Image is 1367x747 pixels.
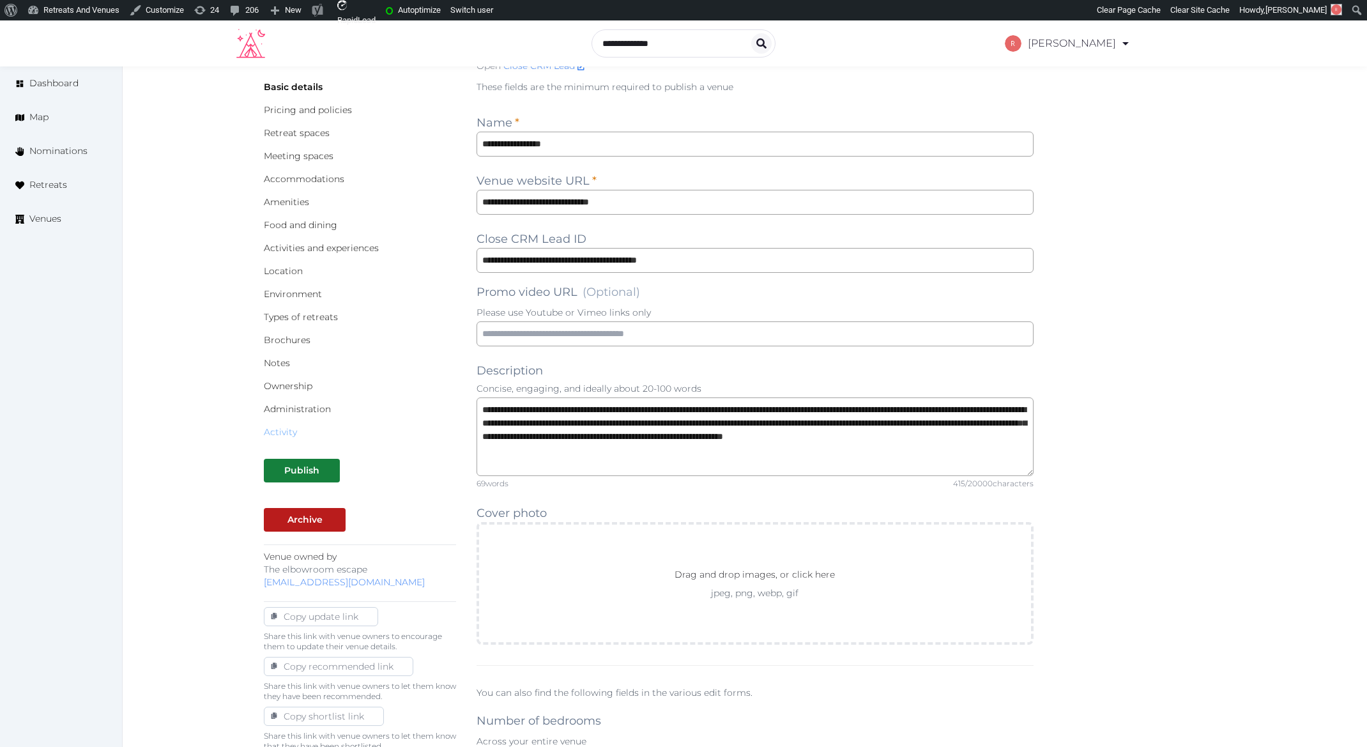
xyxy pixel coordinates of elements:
a: Food and dining [264,219,337,231]
a: Amenities [264,196,309,208]
span: Venues [29,212,61,226]
div: Copy update link [279,610,363,623]
a: Notes [264,357,290,369]
button: Archive [264,508,346,532]
a: Accommodations [264,173,344,185]
a: Basic details [264,81,323,93]
a: Retreat spaces [264,127,330,139]
div: Archive [287,513,323,527]
p: You can also find the following fields in the various edit forms. [477,686,1034,699]
div: Publish [284,464,319,477]
a: Activity [264,426,297,438]
label: Cover photo [477,504,547,522]
div: Copy shortlist link [279,710,369,723]
span: Nominations [29,144,88,158]
p: Share this link with venue owners to let them know they have been recommended. [264,681,456,702]
div: 69 words [477,479,508,489]
div: Copy recommended link [279,660,399,673]
button: Copy recommended link [264,657,413,676]
p: Concise, engaging, and ideally about 20-100 words [477,382,1034,395]
p: These fields are the minimum required to publish a venue [477,81,1034,93]
a: Meeting spaces [264,150,333,162]
span: Retreats [29,178,67,192]
a: [PERSON_NAME] [1005,26,1131,61]
a: Activities and experiences [264,242,379,254]
p: Share this link with venue owners to encourage them to update their venue details. [264,631,456,652]
p: Venue owned by [264,550,456,589]
label: Close CRM Lead ID [477,230,586,248]
span: (Optional) [583,285,640,299]
p: Please use Youtube or Vimeo links only [477,306,1034,319]
a: Location [264,265,303,277]
a: Administration [264,403,331,415]
label: Venue website URL [477,172,597,190]
p: jpeg, png, webp, gif [652,587,858,599]
label: Description [477,362,543,380]
a: Environment [264,288,322,300]
a: Pricing and policies [264,104,352,116]
p: Drag and drop images, or click here [664,567,845,587]
label: Number of bedrooms [477,712,601,730]
a: Ownership [264,380,312,392]
span: The elbowroom escape [264,564,367,575]
span: Map [29,111,49,124]
button: Copy update link [264,607,378,626]
div: 415 / 20000 characters [953,479,1034,489]
a: Brochures [264,334,310,346]
label: Promo video URL [477,283,640,301]
span: Clear Site Cache [1170,5,1230,15]
label: Name [477,114,519,132]
button: Copy shortlist link [264,707,384,726]
span: Dashboard [29,77,79,90]
span: [PERSON_NAME] [1265,5,1327,15]
button: Publish [264,459,340,482]
a: [EMAIL_ADDRESS][DOMAIN_NAME] [264,576,425,588]
span: Clear Page Cache [1097,5,1161,15]
a: Types of retreats [264,311,338,323]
